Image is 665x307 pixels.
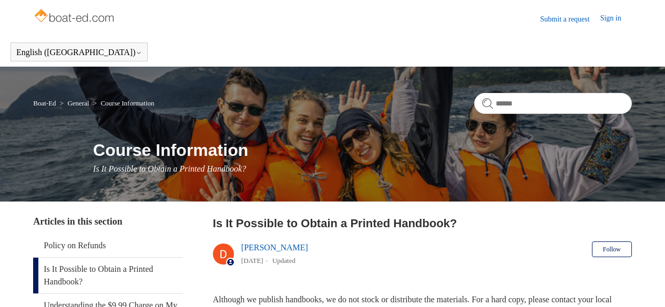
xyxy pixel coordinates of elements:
[93,164,246,173] span: Is It Possible to Obtain a Printed Handbook?
[592,241,632,257] button: Follow Article
[16,48,142,57] button: English ([GEOGRAPHIC_DATA])
[33,258,183,293] a: Is It Possible to Obtain a Printed Handbook?
[33,99,58,107] li: Boat-Ed
[33,234,183,257] a: Policy on Refunds
[474,93,632,114] input: Search
[213,215,632,232] h2: Is It Possible to Obtain a Printed Handbook?
[100,99,154,107] a: Course Information
[33,6,117,27] img: Boat-Ed Help Center home page
[241,257,263,264] time: 03/01/2024, 15:23
[93,137,632,163] h1: Course Information
[33,99,56,107] a: Boat-Ed
[241,243,308,252] a: [PERSON_NAME]
[272,257,295,264] li: Updated
[540,14,600,25] a: Submit a request
[67,99,89,107] a: General
[600,13,632,25] a: Sign in
[33,216,122,227] span: Articles in this section
[58,99,91,107] li: General
[91,99,155,107] li: Course Information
